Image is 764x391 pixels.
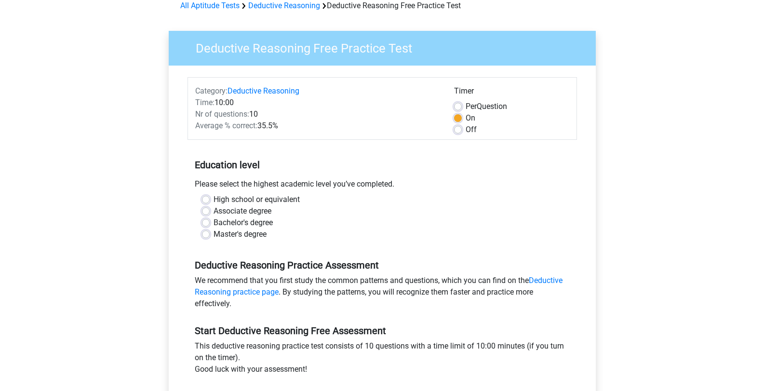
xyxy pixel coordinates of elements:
[188,178,577,194] div: Please select the highest academic level you’ve completed.
[188,97,447,108] div: 10:00
[195,86,228,95] span: Category:
[466,101,507,112] label: Question
[195,121,257,130] span: Average % correct:
[188,108,447,120] div: 10
[180,1,240,10] a: All Aptitude Tests
[248,1,320,10] a: Deductive Reasoning
[188,275,577,313] div: We recommend that you first study the common patterns and questions, which you can find on the . ...
[214,229,267,240] label: Master's degree
[228,86,299,95] a: Deductive Reasoning
[214,194,300,205] label: High school or equivalent
[466,112,475,124] label: On
[184,37,589,56] h3: Deductive Reasoning Free Practice Test
[195,109,249,119] span: Nr of questions:
[195,259,570,271] h5: Deductive Reasoning Practice Assessment
[195,155,570,175] h5: Education level
[188,120,447,132] div: 35.5%
[214,217,273,229] label: Bachelor's degree
[466,102,477,111] span: Per
[195,98,214,107] span: Time:
[454,85,569,101] div: Timer
[188,340,577,379] div: This deductive reasoning practice test consists of 10 questions with a time limit of 10:00 minute...
[214,205,271,217] label: Associate degree
[466,124,477,135] label: Off
[195,325,570,337] h5: Start Deductive Reasoning Free Assessment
